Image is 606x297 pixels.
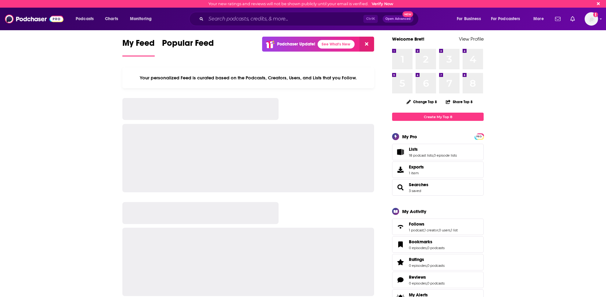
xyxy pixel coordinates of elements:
div: Your new ratings and reviews will not be shown publicly until your email is verified. [208,2,393,6]
span: New [402,11,413,17]
span: Logged in as BretAita [585,12,598,26]
span: For Podcasters [491,15,520,23]
img: Podchaser - Follow, Share and Rate Podcasts [5,13,63,25]
span: Exports [409,164,424,170]
a: Bookmarks [409,239,445,244]
button: Change Top 8 [403,98,441,106]
a: Bookmarks [394,240,406,249]
a: 0 episodes [409,263,427,268]
a: Searches [394,183,406,192]
a: 0 users [439,228,450,232]
span: Podcasts [76,15,94,23]
a: 18 podcast lists [409,153,433,158]
span: Reviews [392,272,484,288]
span: Reviews [409,274,426,280]
div: Your personalized Feed is curated based on the Podcasts, Creators, Users, and Lists that you Follow. [122,67,374,88]
button: open menu [529,14,551,24]
a: Searches [409,182,428,187]
div: Search podcasts, credits, & more... [195,12,424,26]
span: Charts [105,15,118,23]
a: 0 episodes [409,281,427,285]
a: 1 creator [424,228,438,232]
a: Reviews [394,276,406,284]
a: Popular Feed [162,38,214,56]
span: For Business [457,15,481,23]
a: Exports [392,161,484,178]
a: Ratings [394,258,406,266]
p: Podchaser Update! [277,42,315,47]
div: My Pro [402,134,417,139]
a: Follows [394,223,406,231]
img: User Profile [585,12,598,26]
span: , [424,228,424,232]
button: Show profile menu [585,12,598,26]
a: 0 podcasts [427,246,445,250]
a: Lists [409,147,457,152]
a: View Profile [459,36,484,42]
a: 3 saved [409,189,421,193]
span: More [533,15,544,23]
span: Lists [392,144,484,160]
span: Ratings [392,254,484,270]
a: Charts [101,14,122,24]
span: Exports [394,165,406,174]
span: Searches [392,179,484,196]
span: , [433,153,434,158]
div: My Activity [402,208,426,214]
span: Open Advanced [385,17,411,20]
a: PRO [475,134,483,139]
button: open menu [126,14,160,24]
a: Lists [394,148,406,156]
a: Ratings [409,257,445,262]
a: 0 episodes [409,246,427,250]
a: My Feed [122,38,155,56]
a: Follows [409,221,458,227]
button: open menu [453,14,489,24]
a: Show notifications dropdown [553,14,563,24]
span: 1 item [409,171,424,175]
a: Verify Now [372,2,393,6]
button: open menu [71,14,102,24]
button: open menu [487,14,529,24]
span: Popular Feed [162,38,214,52]
span: Ctrl K [363,15,378,23]
span: Lists [409,147,418,152]
span: Follows [409,221,424,227]
a: 0 episode lists [434,153,457,158]
button: Open AdvancedNew [383,15,413,23]
span: Bookmarks [392,236,484,253]
a: 1 podcast [409,228,424,232]
a: 1 list [451,228,458,232]
a: Create My Top 8 [392,113,484,121]
button: Share Top 8 [445,96,473,108]
svg: Email not verified [593,12,598,17]
span: Follows [392,219,484,235]
a: 0 podcasts [427,281,445,285]
span: Monitoring [130,15,152,23]
span: , [438,228,439,232]
span: Ratings [409,257,424,262]
a: Welcome Bret! [392,36,424,42]
a: 0 podcasts [427,263,445,268]
input: Search podcasts, credits, & more... [206,14,363,24]
a: See What's New [318,40,355,49]
span: My Feed [122,38,155,52]
span: Bookmarks [409,239,432,244]
a: Reviews [409,274,445,280]
a: Show notifications dropdown [568,14,577,24]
